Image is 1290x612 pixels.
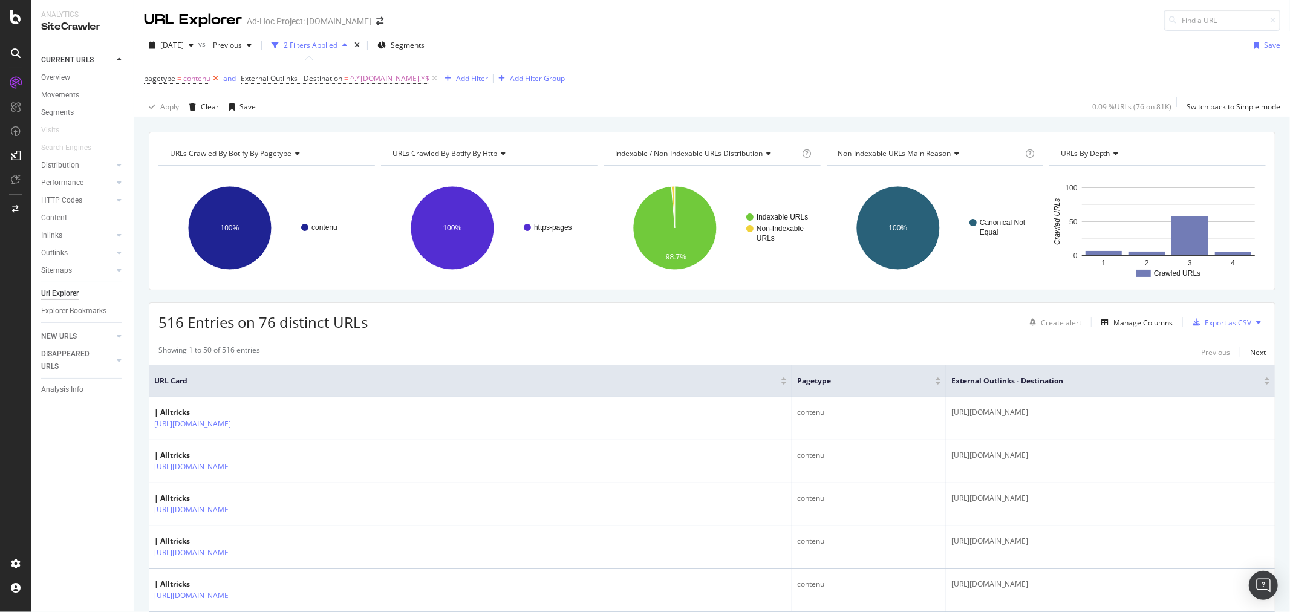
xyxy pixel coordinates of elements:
span: External Outlinks - Destination [241,73,342,83]
div: 2 Filters Applied [284,40,337,50]
div: Add Filter [456,73,488,83]
div: Save [239,102,256,112]
button: Save [1249,36,1280,55]
span: ^.*[DOMAIN_NAME].*$ [350,70,429,87]
div: contenu [797,450,941,461]
text: 100% [221,224,239,232]
a: [URL][DOMAIN_NAME] [154,547,231,559]
button: Save [224,97,256,117]
a: Explorer Bookmarks [41,305,125,317]
button: 2 Filters Applied [267,36,352,55]
span: URLs Crawled By Botify By http [393,148,497,158]
a: Movements [41,89,125,102]
div: contenu [797,493,941,504]
div: SiteCrawler [41,20,124,34]
button: Previous [208,36,256,55]
div: | Alltricks [154,536,257,547]
div: HTTP Codes [41,194,82,207]
button: Apply [144,97,179,117]
text: 100% [443,224,462,232]
text: 0 [1073,252,1078,260]
text: URLs [757,234,775,243]
text: 98.7% [666,253,686,261]
div: [URL][DOMAIN_NAME] [951,536,1270,547]
span: pagetype [144,73,175,83]
h4: URLs Crawled By Botify By pagetype [168,144,364,163]
button: and [223,73,236,84]
h4: URLs by Depth [1058,144,1255,163]
a: CURRENT URLS [41,54,113,67]
div: Switch back to Simple mode [1187,102,1280,112]
div: | Alltricks [154,450,257,461]
svg: A chart. [381,175,598,281]
div: Inlinks [41,229,62,242]
div: | Alltricks [154,407,257,418]
div: | Alltricks [154,579,257,590]
div: Overview [41,71,70,84]
a: Segments [41,106,125,119]
div: A chart. [604,175,820,281]
button: Add Filter [440,71,488,86]
text: contenu [311,223,337,232]
div: NEW URLS [41,330,77,343]
div: Search Engines [41,142,91,154]
div: Analysis Info [41,383,83,396]
button: Export as CSV [1188,313,1251,332]
span: pagetype [797,376,917,386]
div: Clear [201,102,219,112]
svg: A chart. [827,175,1043,281]
a: Content [41,212,125,224]
a: [URL][DOMAIN_NAME] [154,590,231,602]
div: Add Filter Group [510,73,565,83]
span: URLs by Depth [1061,148,1110,158]
div: Showing 1 to 50 of 516 entries [158,345,260,359]
div: URL Explorer [144,10,242,30]
button: Create alert [1025,313,1081,332]
a: Performance [41,177,113,189]
div: Ad-Hoc Project: [DOMAIN_NAME] [247,15,371,27]
button: Previous [1201,345,1230,359]
div: Save [1264,40,1280,50]
a: [URL][DOMAIN_NAME] [154,504,231,516]
a: Analysis Info [41,383,125,396]
svg: A chart. [1049,175,1266,281]
div: and [223,73,236,83]
input: Find a URL [1164,10,1280,31]
span: Non-Indexable URLs Main Reason [838,148,951,158]
text: 2 [1145,259,1149,267]
div: Segments [41,106,74,119]
a: Inlinks [41,229,113,242]
div: Previous [1201,347,1230,357]
text: 3 [1188,259,1192,267]
span: = [344,73,348,83]
div: contenu [797,536,941,547]
div: [URL][DOMAIN_NAME] [951,407,1270,418]
div: Content [41,212,67,224]
text: https-pages [534,223,572,232]
button: Segments [373,36,429,55]
span: URL Card [154,376,778,386]
h4: Non-Indexable URLs Main Reason [836,144,1023,163]
a: [URL][DOMAIN_NAME] [154,418,231,430]
div: CURRENT URLS [41,54,94,67]
div: Performance [41,177,83,189]
h4: Indexable / Non-Indexable URLs Distribution [613,144,800,163]
div: [URL][DOMAIN_NAME] [951,493,1270,504]
div: 0.09 % URLs ( 76 on 81K ) [1092,102,1171,112]
div: Create alert [1041,317,1081,328]
button: Add Filter Group [494,71,565,86]
span: Previous [208,40,242,50]
div: times [352,39,362,51]
span: 2025 Sep. 23rd [160,40,184,50]
div: arrow-right-arrow-left [376,17,383,25]
a: Url Explorer [41,287,125,300]
a: NEW URLS [41,330,113,343]
a: Sitemaps [41,264,113,277]
div: [URL][DOMAIN_NAME] [951,579,1270,590]
div: A chart. [158,175,375,281]
div: contenu [797,407,941,418]
div: Apply [160,102,179,112]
